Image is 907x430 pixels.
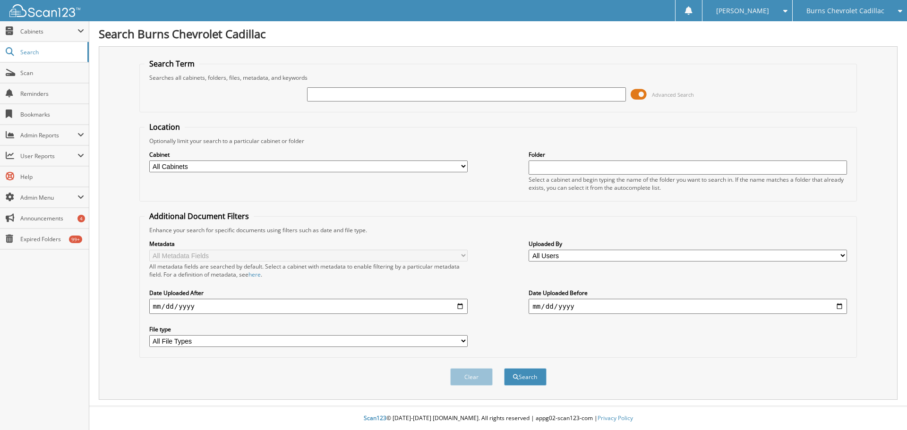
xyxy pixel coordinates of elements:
a: Privacy Policy [598,414,633,422]
div: 4 [77,215,85,222]
label: File type [149,325,468,333]
div: 99+ [69,236,82,243]
span: Scan123 [364,414,386,422]
div: Select a cabinet and begin typing the name of the folder you want to search in. If the name match... [529,176,847,192]
span: Advanced Search [652,91,694,98]
label: Metadata [149,240,468,248]
input: end [529,299,847,314]
label: Folder [529,151,847,159]
h1: Search Burns Chevrolet Cadillac [99,26,898,42]
span: Search [20,48,83,56]
label: Date Uploaded Before [529,289,847,297]
span: [PERSON_NAME] [716,8,769,14]
label: Date Uploaded After [149,289,468,297]
span: Reminders [20,90,84,98]
div: Enhance your search for specific documents using filters such as date and file type. [145,226,852,234]
span: Announcements [20,214,84,222]
span: Help [20,173,84,181]
span: Burns Chevrolet Cadillac [806,8,884,14]
legend: Search Term [145,59,199,69]
span: Admin Reports [20,131,77,139]
button: Clear [450,368,493,386]
label: Uploaded By [529,240,847,248]
div: © [DATE]-[DATE] [DOMAIN_NAME]. All rights reserved | appg02-scan123-com | [89,407,907,430]
legend: Additional Document Filters [145,211,254,221]
label: Cabinet [149,151,468,159]
span: Cabinets [20,27,77,35]
div: All metadata fields are searched by default. Select a cabinet with metadata to enable filtering b... [149,262,468,278]
button: Search [504,368,547,386]
span: User Reports [20,152,77,160]
a: here [248,270,261,278]
span: Expired Folders [20,235,84,243]
span: Scan [20,69,84,77]
input: start [149,299,468,314]
legend: Location [145,122,185,132]
span: Admin Menu [20,194,77,202]
div: Searches all cabinets, folders, files, metadata, and keywords [145,74,852,82]
div: Optionally limit your search to a particular cabinet or folder [145,137,852,145]
span: Bookmarks [20,110,84,118]
img: scan123-logo-white.svg [9,4,80,17]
